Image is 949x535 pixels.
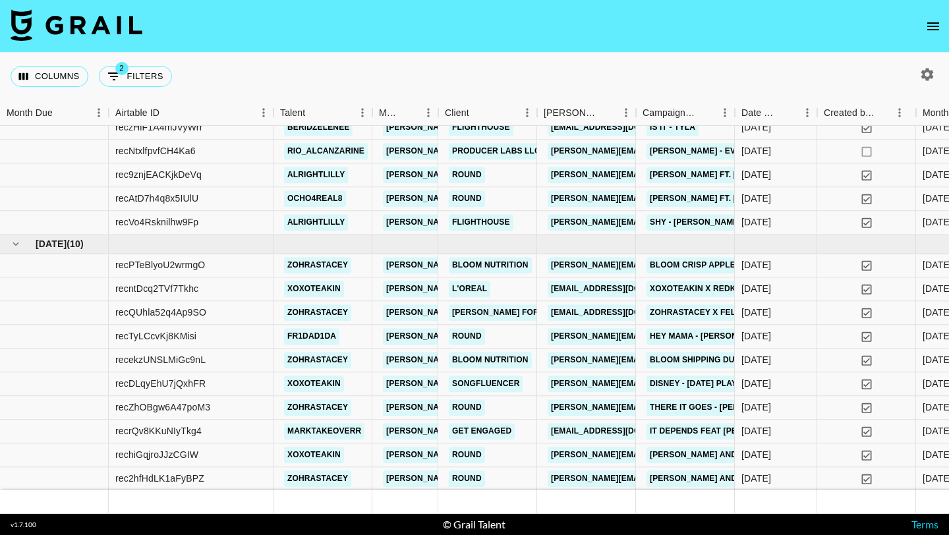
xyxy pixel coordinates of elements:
a: ocho4real8 [284,190,346,207]
div: v 1.7.100 [11,521,36,529]
div: recPTeBlyoU2wrmgO [115,259,205,272]
a: Round [449,328,485,345]
a: [PERSON_NAME] and the Machine - Everybody Scream [647,447,893,463]
a: Xoxoteakin x Redken Collaboration [647,281,822,297]
div: Created by Grail Team [824,100,875,126]
a: Round [449,190,485,207]
a: rio_alcanzarine [284,143,368,159]
div: recekzUNSLMiGc9nL [115,354,206,367]
button: Menu [797,103,817,123]
a: zohrastacey [284,304,351,321]
div: recQUhla52q4Ap9SO [115,306,206,320]
a: [PERSON_NAME][EMAIL_ADDRESS][PERSON_NAME][DOMAIN_NAME] [383,376,666,392]
div: Talent [273,100,372,126]
a: Disney - [DATE] Playlist (TT & IG) [647,376,794,392]
a: zohrastacey [284,470,351,487]
span: [DATE] [36,237,67,250]
a: [PERSON_NAME][EMAIL_ADDRESS][DOMAIN_NAME] [548,376,762,392]
button: Sort [598,103,616,122]
div: recVo4Rsknilhw9Fp [115,216,198,229]
a: fr1dad1da [284,328,339,345]
a: [PERSON_NAME][EMAIL_ADDRESS][DOMAIN_NAME] [548,447,762,463]
div: rechiGqjroJJzCGIW [115,449,198,462]
a: [PERSON_NAME][EMAIL_ADDRESS][DOMAIN_NAME] [548,190,762,207]
div: 04/09/2025 [741,425,771,438]
div: © Grail Talent [443,518,505,531]
a: Round [449,447,485,463]
a: [EMAIL_ADDRESS][DOMAIN_NAME] [548,423,695,439]
button: Sort [159,103,178,122]
a: Flighthouse [449,119,513,136]
a: IS IT - TYLA [647,119,699,136]
button: Menu [616,103,636,123]
a: Bloom Nutrition [449,352,532,368]
a: [PERSON_NAME][EMAIL_ADDRESS][PERSON_NAME][DOMAIN_NAME] [383,447,666,463]
span: 2 [115,62,129,75]
a: [PERSON_NAME] and the Machine - Everybody Scream [647,470,893,487]
div: 21/08/2025 [741,169,771,182]
div: rec9znjEACKjkDeVq [115,169,202,182]
button: Menu [89,103,109,123]
div: recAtD7h4q8x5IUlU [115,192,198,206]
div: Booker [537,100,636,126]
a: [PERSON_NAME][EMAIL_ADDRESS][PERSON_NAME][DOMAIN_NAME] [383,399,666,416]
img: Grail Talent [11,9,142,41]
div: 27/08/2025 [741,259,771,272]
a: [PERSON_NAME][EMAIL_ADDRESS][DOMAIN_NAME] [548,257,762,273]
a: [PERSON_NAME][EMAIL_ADDRESS][DOMAIN_NAME] [548,328,762,345]
button: Sort [779,103,797,122]
a: [PERSON_NAME][EMAIL_ADDRESS][PERSON_NAME][DOMAIN_NAME] [383,304,666,321]
a: [PERSON_NAME][EMAIL_ADDRESS][DOMAIN_NAME] [548,399,762,416]
button: open drawer [920,13,946,40]
div: 06/08/2025 [741,145,771,158]
a: beridzelenee [284,119,353,136]
a: Round [449,470,485,487]
button: Menu [517,103,537,123]
div: Campaign (Type) [643,100,697,126]
div: reczHiF1A4mJVyWrr [115,121,202,134]
button: Sort [875,103,894,122]
a: [EMAIL_ADDRESS][DOMAIN_NAME] [548,304,695,321]
div: Created by Grail Team [817,100,916,126]
div: 14/08/2025 [741,216,771,229]
button: Menu [890,103,909,123]
div: [PERSON_NAME] [544,100,598,126]
a: [PERSON_NAME][EMAIL_ADDRESS][PERSON_NAME][DOMAIN_NAME] [383,119,666,136]
div: rec2hfHdLK1aFyBPZ [115,472,204,486]
a: [PERSON_NAME][EMAIL_ADDRESS][PERSON_NAME][DOMAIN_NAME] [383,190,666,207]
a: [PERSON_NAME][EMAIL_ADDRESS][PERSON_NAME][DOMAIN_NAME] [383,352,666,368]
a: [PERSON_NAME][EMAIL_ADDRESS][DOMAIN_NAME] [548,167,762,183]
a: marktakeoverr [284,423,364,439]
button: Select columns [11,66,88,87]
a: [PERSON_NAME] - everytime [647,143,774,159]
div: Month Due [7,100,53,126]
div: 04/09/2025 [741,472,771,486]
button: Menu [715,103,735,123]
a: [PERSON_NAME] FOR PERFUMES & COSMETICS TRADING CO. L.L.C [449,304,726,321]
div: 29/08/2025 [741,306,771,320]
button: Sort [697,103,715,122]
div: Manager [372,100,438,126]
a: Bloom Shipping Dutie Fees [647,352,774,368]
a: It Depends feat [PERSON_NAME] [647,423,794,439]
div: 10/09/2025 [741,378,771,391]
a: [PERSON_NAME][EMAIL_ADDRESS][DOMAIN_NAME] [548,143,762,159]
a: [PERSON_NAME][EMAIL_ADDRESS][DOMAIN_NAME] [548,352,762,368]
div: recntDcq2TVf7Tkhc [115,283,198,296]
a: [PERSON_NAME][EMAIL_ADDRESS][PERSON_NAME][DOMAIN_NAME] [383,167,666,183]
a: Zohrastacey x Felorshop By [PERSON_NAME] [647,304,857,321]
div: Date Created [741,100,779,126]
div: 22/08/2025 [741,121,771,134]
a: [EMAIL_ADDRESS][DOMAIN_NAME] [548,281,695,297]
div: 08/09/2025 [741,449,771,462]
div: 11/09/2025 [741,354,771,367]
a: [PERSON_NAME][EMAIL_ADDRESS][DOMAIN_NAME] [548,470,762,487]
div: Date Created [735,100,817,126]
a: zohrastacey [284,399,351,416]
button: Sort [400,103,418,122]
a: zohrastacey [284,257,351,273]
a: Flighthouse [449,214,513,231]
a: Round [449,399,485,416]
button: Show filters [99,66,172,87]
a: Songfluencer [449,376,523,392]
